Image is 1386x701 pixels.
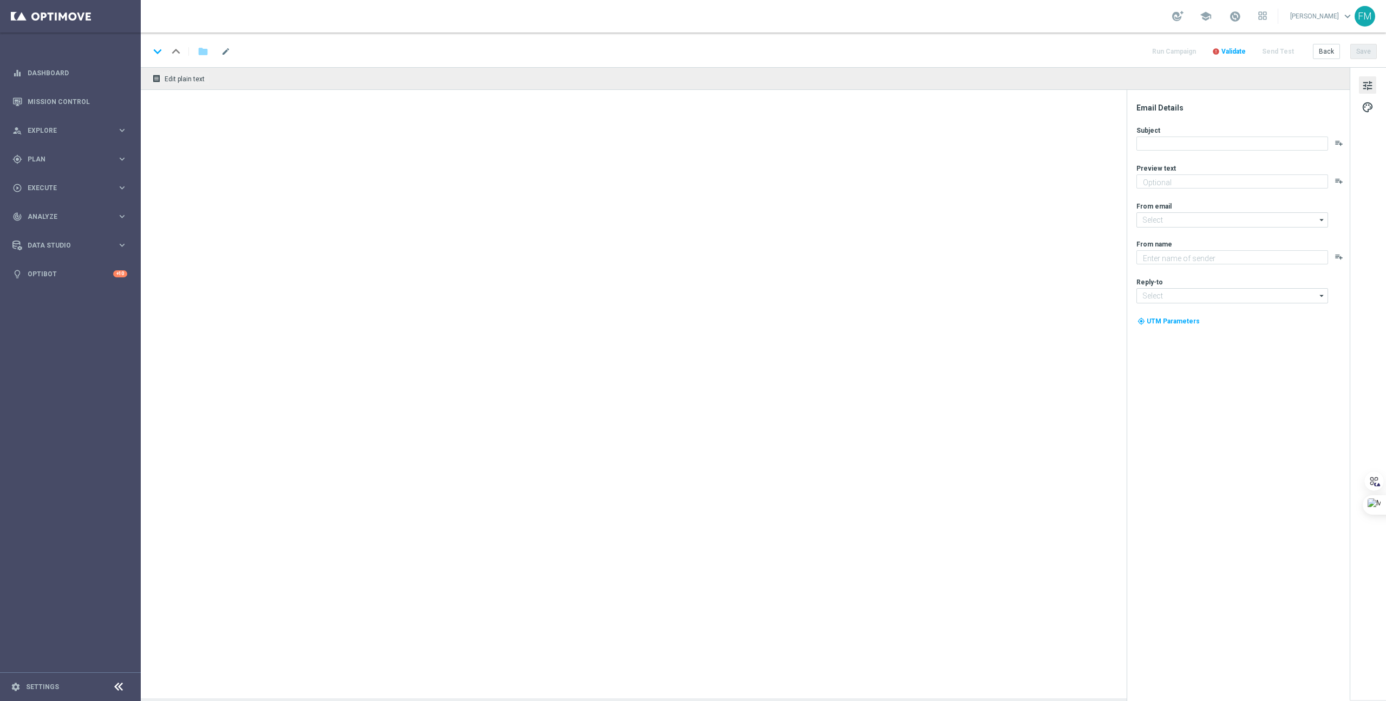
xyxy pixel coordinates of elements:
div: Data Studio [12,241,117,250]
span: Data Studio [28,242,117,249]
i: equalizer [12,68,22,78]
i: error [1212,48,1220,55]
div: Optibot [12,259,127,288]
button: lightbulb Optibot +10 [12,270,128,278]
div: Plan [12,154,117,164]
label: Reply-to [1136,278,1163,287]
div: Explore [12,126,117,135]
span: Execute [28,185,117,191]
button: palette [1359,98,1376,115]
label: Subject [1136,126,1160,135]
i: keyboard_arrow_right [117,183,127,193]
button: person_search Explore keyboard_arrow_right [12,126,128,135]
span: mode_edit [221,47,231,56]
button: Mission Control [12,98,128,106]
input: Select [1136,288,1328,303]
button: folder [197,43,210,60]
button: equalizer Dashboard [12,69,128,77]
i: my_location [1137,317,1145,325]
button: Data Studio keyboard_arrow_right [12,241,128,250]
a: [PERSON_NAME]keyboard_arrow_down [1289,8,1355,24]
div: FM [1355,6,1375,27]
a: Optibot [28,259,113,288]
i: folder [198,45,208,58]
div: Mission Control [12,87,127,116]
span: Explore [28,127,117,134]
label: From name [1136,240,1172,249]
button: my_location UTM Parameters [1136,315,1201,327]
div: Execute [12,183,117,193]
button: Back [1313,44,1340,59]
span: tune [1362,79,1374,93]
a: Dashboard [28,59,127,87]
i: arrow_drop_down [1317,289,1328,303]
i: arrow_drop_down [1317,213,1328,227]
span: palette [1362,100,1374,114]
div: Analyze [12,212,117,222]
input: Select [1136,212,1328,228]
i: play_circle_outline [12,183,22,193]
span: school [1200,10,1212,22]
a: Mission Control [28,87,127,116]
label: From email [1136,202,1172,211]
a: Settings [26,684,59,690]
div: +10 [113,270,127,277]
div: Email Details [1136,103,1349,113]
i: person_search [12,126,22,135]
i: keyboard_arrow_right [117,240,127,250]
span: Edit plain text [165,75,205,83]
button: gps_fixed Plan keyboard_arrow_right [12,155,128,164]
button: playlist_add [1335,139,1343,147]
i: gps_fixed [12,154,22,164]
i: track_changes [12,212,22,222]
i: keyboard_arrow_right [117,125,127,135]
i: keyboard_arrow_right [117,211,127,222]
button: tune [1359,76,1376,94]
span: Validate [1221,48,1246,55]
span: Plan [28,156,117,163]
button: play_circle_outline Execute keyboard_arrow_right [12,184,128,192]
span: keyboard_arrow_down [1342,10,1354,22]
button: receipt Edit plain text [149,72,210,86]
button: error Validate [1211,44,1247,59]
label: Preview text [1136,164,1176,173]
i: settings [11,682,21,692]
button: track_changes Analyze keyboard_arrow_right [12,212,128,221]
button: playlist_add [1335,177,1343,185]
i: keyboard_arrow_down [149,43,166,60]
div: Dashboard [12,59,127,87]
i: keyboard_arrow_right [117,154,127,164]
button: Save [1350,44,1377,59]
span: Analyze [28,213,117,220]
i: receipt [152,74,161,83]
span: UTM Parameters [1147,317,1200,325]
i: lightbulb [12,269,22,279]
button: playlist_add [1335,252,1343,261]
